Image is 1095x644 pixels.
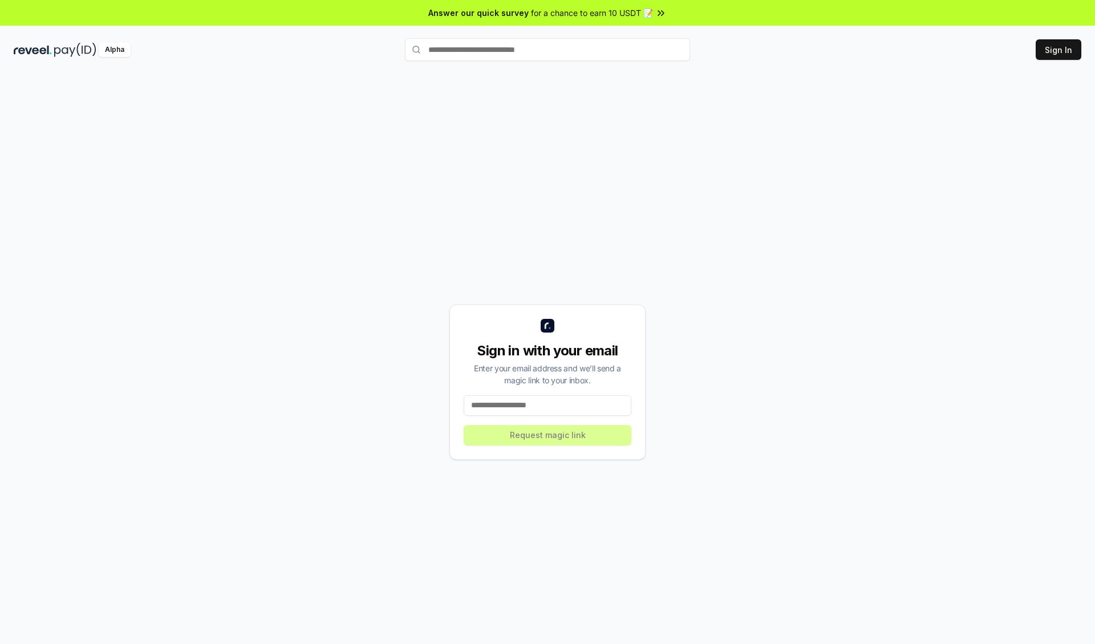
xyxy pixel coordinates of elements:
img: pay_id [54,43,96,57]
div: Alpha [99,43,131,57]
span: for a chance to earn 10 USDT 📝 [531,7,653,19]
div: Enter your email address and we’ll send a magic link to your inbox. [464,362,631,386]
div: Sign in with your email [464,342,631,360]
button: Sign In [1036,39,1081,60]
span: Answer our quick survey [428,7,529,19]
img: logo_small [541,319,554,333]
img: reveel_dark [14,43,52,57]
